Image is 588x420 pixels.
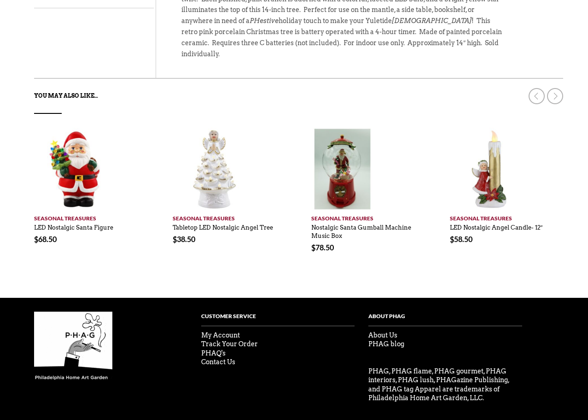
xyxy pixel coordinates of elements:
a: LED Nostalgic Santa Figure [34,219,113,231]
a: PHAQ's [201,349,226,357]
a: Seasonal Treasures [34,211,147,223]
a: My Account [201,331,240,339]
strong: You may also like… [34,92,98,99]
span: $ [450,235,454,243]
bdi: 68.50 [34,235,57,243]
a: Track Your Order [201,340,258,348]
a: Tabletop LED Nostalgic Angel Tree [173,219,273,231]
span: $ [173,235,177,243]
h4: About PHag [368,312,522,326]
a: LED Nostalgic Angel Candle- 12″ [450,219,543,231]
a: PHAG blog [368,340,404,348]
p: PHAG, PHAG flame, PHAG gourmet, PHAG interiors, PHAG lush, PHAGazine Publishing, and PHAG tag App... [368,367,522,403]
em: [DEMOGRAPHIC_DATA] [392,17,472,24]
a: Seasonal Treasures [311,211,424,223]
span: $ [34,235,38,243]
a: Nostalgic Santa Gumball Machine Music Box [311,219,411,240]
a: Contact Us [201,358,235,366]
span: $ [311,243,315,252]
em: PHestive [250,17,279,24]
img: phag-logo-compressor.gif [34,312,112,381]
bdi: 38.50 [173,235,195,243]
bdi: 58.50 [450,235,472,243]
h4: Customer Service [201,312,355,326]
a: Seasonal Treasures [450,211,563,223]
bdi: 78.50 [311,243,334,252]
a: Seasonal Treasures [173,211,285,223]
a: About Us [368,331,397,339]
